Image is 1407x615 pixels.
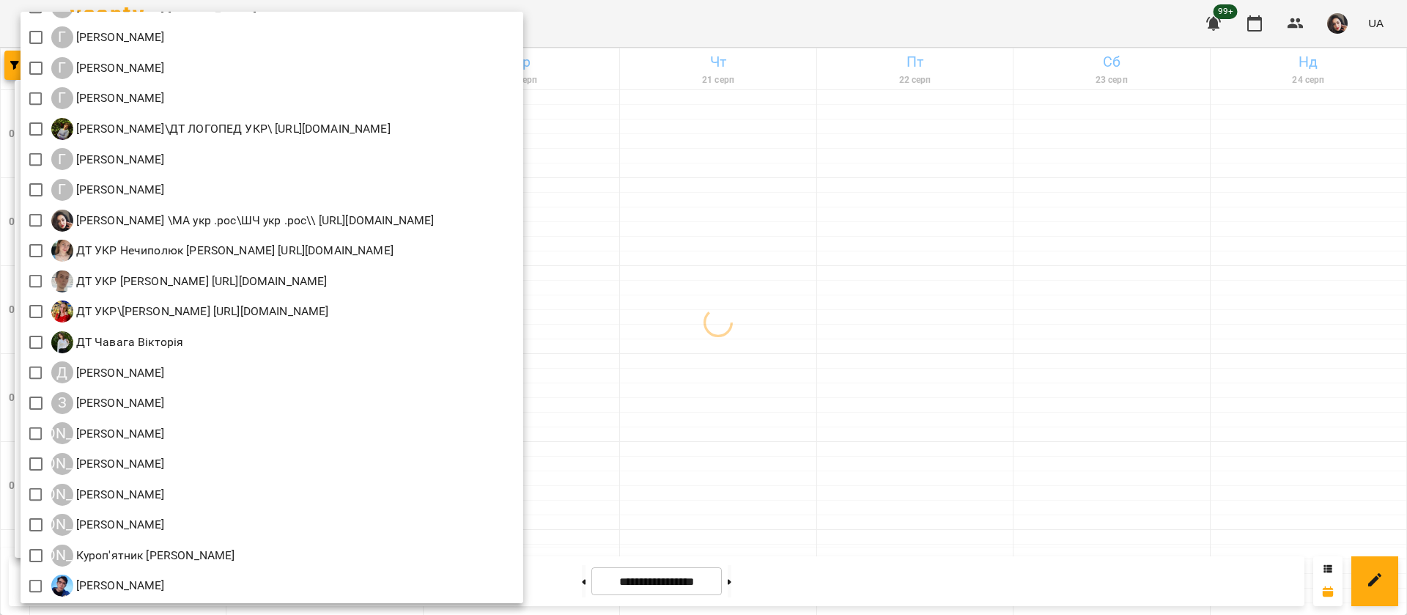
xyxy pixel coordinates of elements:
p: ДТ Чавага Вікторія [73,334,184,351]
div: Зверєва Анастасія [51,392,165,414]
p: [PERSON_NAME] [73,29,165,46]
div: Данилюк Анастасія [51,361,165,383]
div: Кордон Олена [51,453,165,475]
a: Д [PERSON_NAME] [51,361,165,383]
p: ДТ УКР\[PERSON_NAME] [URL][DOMAIN_NAME] [73,303,329,320]
div: ДТ УКР Колоша Катерина https://us06web.zoom.us/j/84976667317 [51,270,328,292]
p: [PERSON_NAME] [73,364,165,382]
p: [PERSON_NAME] [73,151,165,169]
div: Гончаренко Світлана Володимирівна\ДТ ЛОГОПЕД УКР\ https://us06web.zoom.us/j/81989846243 [51,118,391,140]
div: Г [51,57,73,79]
div: Г [51,26,73,48]
p: Куроп'ятник [PERSON_NAME] [73,547,235,564]
p: [PERSON_NAME] [73,516,165,534]
div: Г [51,87,73,109]
div: Курбанова Софія [51,514,165,536]
a: Д ДТ УКР Нечиполюк [PERSON_NAME] [URL][DOMAIN_NAME] [51,240,394,262]
div: [PERSON_NAME] [51,453,73,475]
div: [PERSON_NAME] [51,545,73,567]
div: Г [51,148,73,170]
div: [PERSON_NAME] [51,514,73,536]
div: Гончаренко Наталія [51,87,165,109]
a: Д ДТ УКР\[PERSON_NAME] [URL][DOMAIN_NAME] [51,301,329,323]
a: [PERSON_NAME] [PERSON_NAME] [51,484,165,506]
p: [PERSON_NAME] [73,59,165,77]
div: Д [51,361,73,383]
p: [PERSON_NAME] [73,425,165,443]
a: Г [PERSON_NAME]\ДТ ЛОГОПЕД УКР\ [URL][DOMAIN_NAME] [51,118,391,140]
a: Г [PERSON_NAME] \МА укр .рос\ШЧ укр .рос\\ [URL][DOMAIN_NAME] [51,210,435,232]
a: [PERSON_NAME] [PERSON_NAME] [51,422,165,444]
a: [PERSON_NAME] Куроп'ятник [PERSON_NAME] [51,545,235,567]
div: Гусак Олена Армаїсівна \МА укр .рос\ШЧ укр .рос\\ https://us06web.zoom.us/j/83079612343 [51,210,435,232]
p: [PERSON_NAME] [73,89,165,107]
a: [PERSON_NAME] [PERSON_NAME] [51,453,165,475]
div: ДТ УКР Нечиполюк Мирослава https://us06web.zoom.us/j/87978670003 [51,240,394,262]
div: Легоша Олексій [51,575,165,597]
div: ДТ УКР\РОС Абасова Сабіна https://us06web.zoom.us/j/84886035086 [51,301,329,323]
div: З [51,392,73,414]
p: [PERSON_NAME] [73,181,165,199]
div: Галушка Оксана [51,26,165,48]
a: Д ДТ Чавага Вікторія [51,331,184,353]
p: [PERSON_NAME] [73,486,165,504]
a: Г [PERSON_NAME] [51,26,165,48]
p: [PERSON_NAME]\ДТ ЛОГОПЕД УКР\ [URL][DOMAIN_NAME] [73,120,391,138]
div: Г [51,179,73,201]
p: [PERSON_NAME] [73,577,165,594]
img: Д [51,240,73,262]
a: З [PERSON_NAME] [51,392,165,414]
p: [PERSON_NAME] \МА укр .рос\ШЧ укр .рос\\ [URL][DOMAIN_NAME] [73,212,435,229]
a: Г [PERSON_NAME] [51,179,165,201]
div: Гвоздик Надія [51,57,165,79]
img: Г [51,118,73,140]
p: [PERSON_NAME] [73,455,165,473]
p: ДТ УКР [PERSON_NAME] [URL][DOMAIN_NAME] [73,273,328,290]
a: Г [PERSON_NAME] [51,87,165,109]
div: Куроп'ятник Ольга [51,545,235,567]
p: [PERSON_NAME] [73,394,165,412]
img: Д [51,301,73,323]
img: Д [51,331,73,353]
p: ДТ УКР Нечиполюк [PERSON_NAME] [URL][DOMAIN_NAME] [73,242,394,259]
a: Г [PERSON_NAME] [51,57,165,79]
div: ДТ Чавага Вікторія [51,331,184,353]
div: Горькова Катерина [51,148,165,170]
a: Г [PERSON_NAME] [51,148,165,170]
div: Кожевнікова Наталія [51,422,165,444]
a: Л [PERSON_NAME] [51,575,165,597]
img: Д [51,270,73,292]
div: Гудима Антон [51,179,165,201]
a: Д ДТ УКР [PERSON_NAME] [URL][DOMAIN_NAME] [51,270,328,292]
a: [PERSON_NAME] [PERSON_NAME] [51,514,165,536]
img: Г [51,210,73,232]
div: [PERSON_NAME] [51,484,73,506]
div: Костишак Ілона [51,484,165,506]
div: [PERSON_NAME] [51,422,73,444]
img: Л [51,575,73,597]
